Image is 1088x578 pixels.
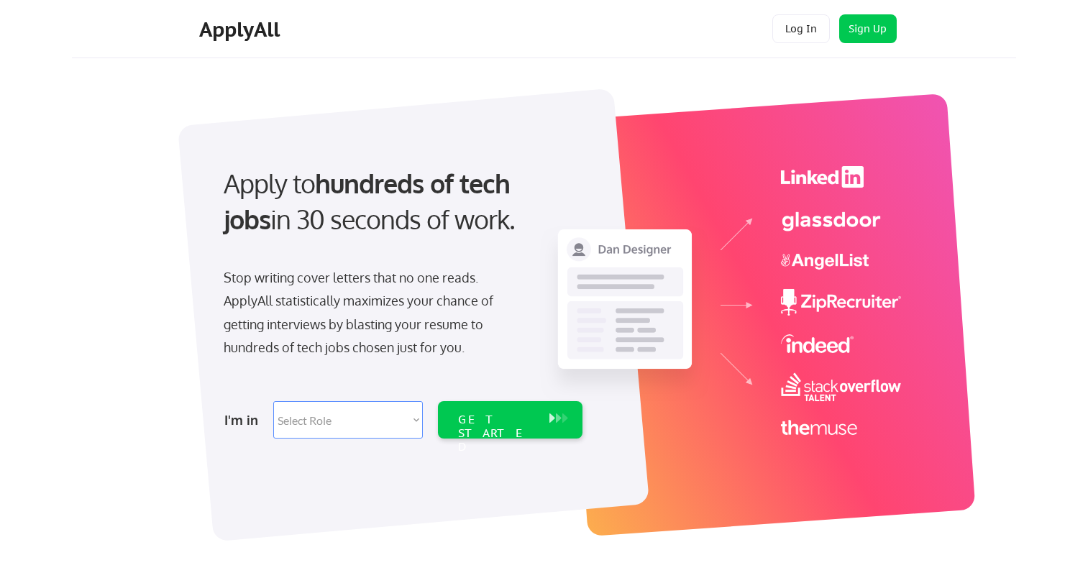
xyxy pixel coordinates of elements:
button: Sign Up [839,14,897,43]
button: Log In [772,14,830,43]
div: Apply to in 30 seconds of work. [224,165,577,238]
div: ApplyAll [199,17,284,42]
div: GET STARTED [458,413,535,454]
div: Stop writing cover letters that no one reads. ApplyAll statistically maximizes your chance of get... [224,266,519,359]
div: I'm in [224,408,265,431]
strong: hundreds of tech jobs [224,167,516,235]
